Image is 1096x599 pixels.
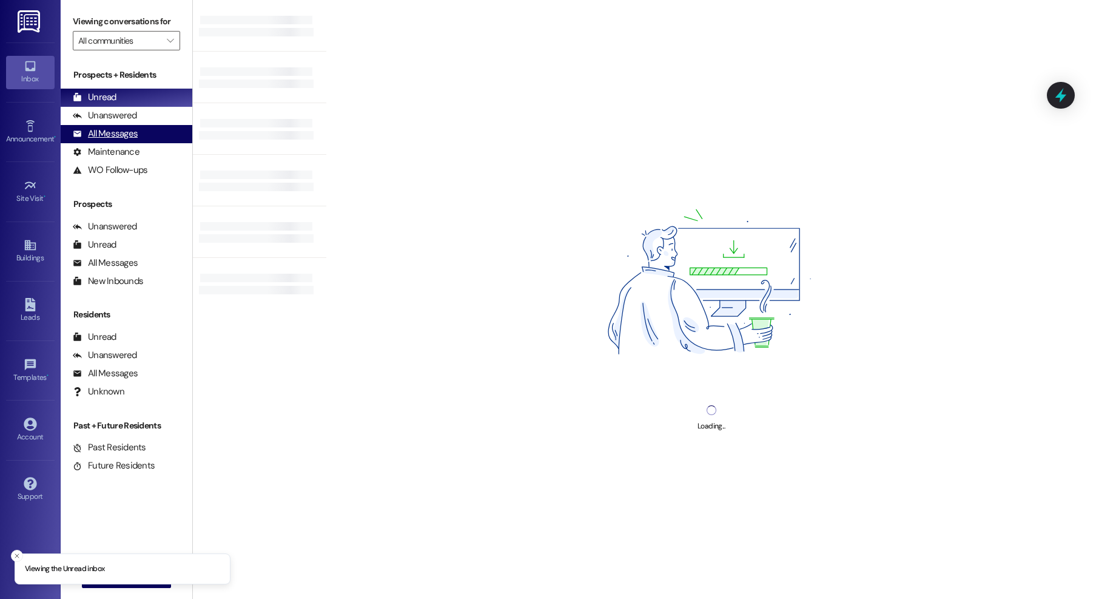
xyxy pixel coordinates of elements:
input: All communities [78,31,161,50]
div: Prospects [61,198,192,211]
p: Viewing the Unread inbox [25,564,104,575]
a: Support [6,473,55,506]
span: • [47,371,49,380]
div: All Messages [73,257,138,269]
div: Unread [73,239,116,251]
div: Past + Future Residents [61,419,192,432]
span: • [54,133,56,141]
div: Past Residents [73,441,146,454]
div: All Messages [73,127,138,140]
div: Maintenance [73,146,140,158]
span: • [44,192,45,201]
a: Leads [6,294,55,327]
div: WO Follow-ups [73,164,147,177]
div: All Messages [73,367,138,380]
img: ResiDesk Logo [18,10,42,33]
a: Site Visit • [6,175,55,208]
a: Buildings [6,235,55,268]
div: Prospects + Residents [61,69,192,81]
div: Unread [73,331,116,343]
button: Close toast [11,550,23,562]
div: Loading... [698,420,725,433]
div: Unanswered [73,349,137,362]
div: Future Residents [73,459,155,472]
a: Account [6,414,55,447]
label: Viewing conversations for [73,12,180,31]
div: Unanswered [73,109,137,122]
div: Residents [61,308,192,321]
div: New Inbounds [73,275,143,288]
i:  [167,36,173,46]
div: Unread [73,91,116,104]
a: Templates • [6,354,55,387]
div: Unanswered [73,220,137,233]
a: Inbox [6,56,55,89]
div: Unknown [73,385,124,398]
